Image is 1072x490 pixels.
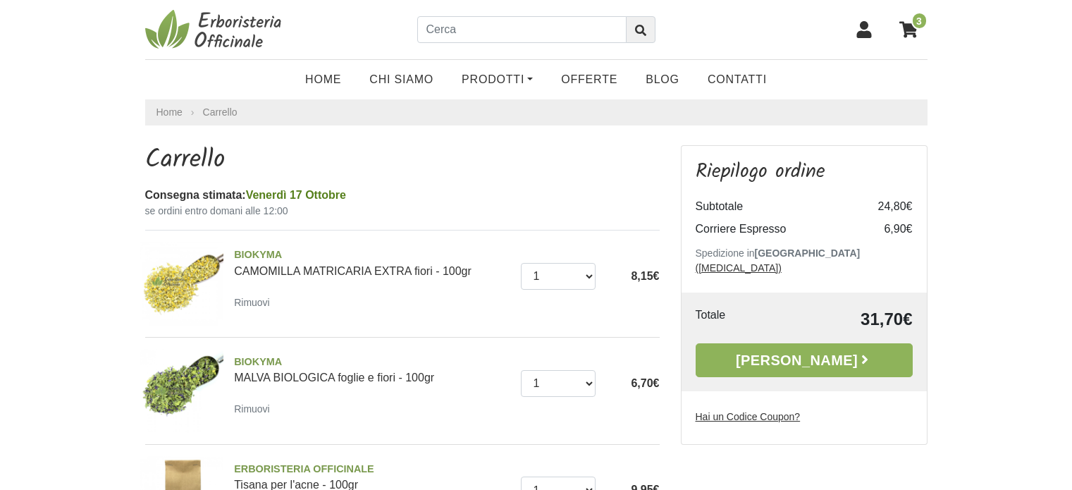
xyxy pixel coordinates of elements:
p: Spedizione in [696,246,913,276]
b: [GEOGRAPHIC_DATA] [755,247,861,259]
a: Rimuovi [234,400,276,417]
small: Rimuovi [234,403,270,415]
span: Venerdì 17 Ottobre [246,189,346,201]
a: [PERSON_NAME] [696,343,913,377]
span: ERBORISTERIA OFFICINALE [234,462,510,477]
a: OFFERTE [547,66,632,94]
span: 8,15€ [631,270,659,282]
small: Rimuovi [234,297,270,308]
a: Contatti [694,66,781,94]
td: 24,80€ [856,195,913,218]
a: BIOKYMAMALVA BIOLOGICA foglie e fiori - 100gr [234,355,510,384]
a: 3 [892,12,928,47]
a: Prodotti [448,66,547,94]
a: Home [156,105,183,120]
a: Rimuovi [234,293,276,311]
span: BIOKYMA [234,355,510,370]
a: Blog [632,66,694,94]
span: 3 [911,12,928,30]
u: Hai un Codice Coupon? [696,411,801,422]
td: Corriere Espresso [696,218,856,240]
small: se ordini entro domani alle 12:00 [145,204,660,219]
td: 6,90€ [856,218,913,240]
a: ([MEDICAL_DATA]) [696,262,782,274]
img: MALVA BIOLOGICA foglie e fiori - 100gr [140,349,224,433]
img: Erboristeria Officinale [145,8,286,51]
img: CAMOMILLA MATRICARIA EXTRA fiori - 100gr [140,242,224,326]
td: 31,70€ [775,307,913,332]
div: Consegna stimata: [145,187,660,204]
a: BIOKYMACAMOMILLA MATRICARIA EXTRA fiori - 100gr [234,247,510,277]
label: Hai un Codice Coupon? [696,410,801,424]
a: Home [291,66,355,94]
span: 6,70€ [631,377,659,389]
input: Cerca [417,16,627,43]
h3: Riepilogo ordine [696,160,913,184]
td: Totale [696,307,775,332]
nav: breadcrumb [145,99,928,125]
span: BIOKYMA [234,247,510,263]
a: Carrello [203,106,238,118]
a: Chi Siamo [355,66,448,94]
h1: Carrello [145,145,660,176]
td: Subtotale [696,195,856,218]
